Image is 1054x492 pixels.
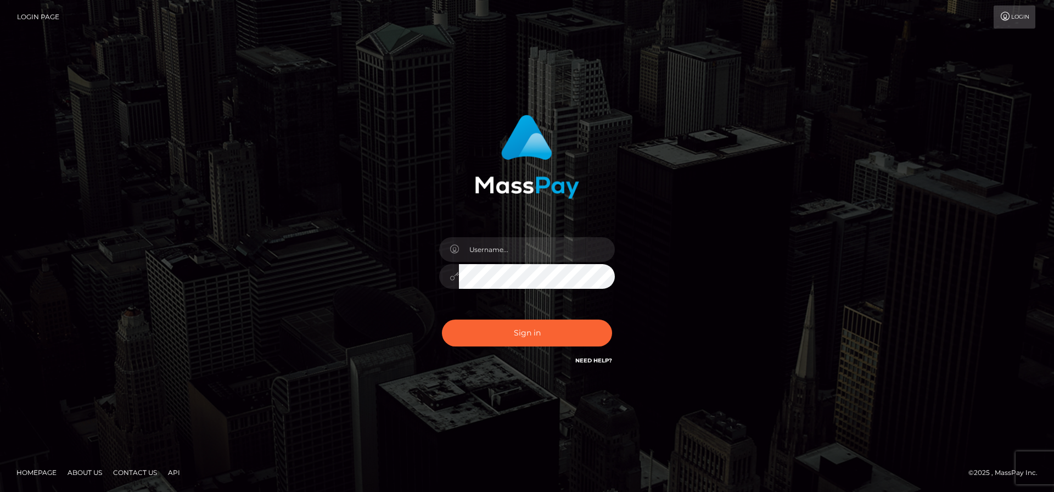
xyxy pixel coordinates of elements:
[994,5,1035,29] a: Login
[475,115,579,199] img: MassPay Login
[109,464,161,481] a: Contact Us
[164,464,184,481] a: API
[442,320,612,346] button: Sign in
[63,464,106,481] a: About Us
[459,237,615,262] input: Username...
[968,467,1046,479] div: © 2025 , MassPay Inc.
[12,464,61,481] a: Homepage
[575,357,612,364] a: Need Help?
[17,5,59,29] a: Login Page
